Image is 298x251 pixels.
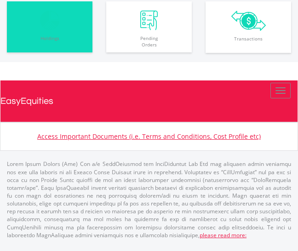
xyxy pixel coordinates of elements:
button: Holdings [7,1,92,53]
img: pending_instructions-wht.png [140,11,158,30]
span: Pending Orders [109,30,189,53]
button: Transactions [206,1,291,53]
img: holdings-wht.png [40,11,60,30]
span: Holdings [9,30,90,53]
span: Transactions [208,31,289,53]
img: transactions-zar-wht.png [231,11,266,31]
a: please read more: [200,231,246,239]
a: EasyEquities [0,80,298,122]
p: Lorem Ipsum Dolors (Ame) Con a/e SeddOeiusmod tem InciDiduntut Lab Etd mag aliquaen admin veniamq... [7,160,291,239]
a: Access Important Documents (i.e. Terms and Conditions, Cost Profile etc) [37,132,261,141]
button: PendingOrders [106,1,192,53]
